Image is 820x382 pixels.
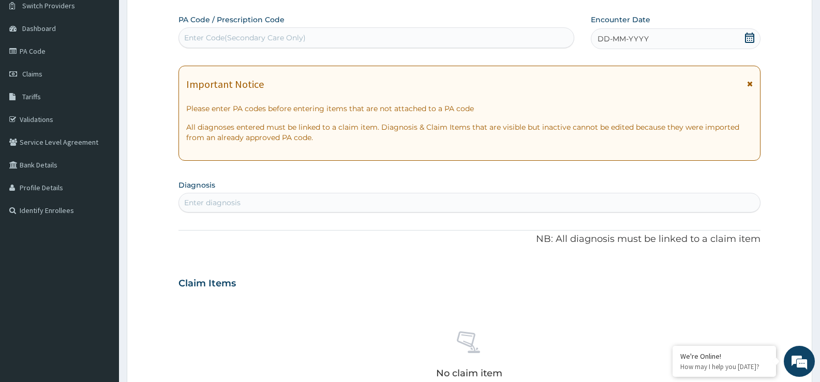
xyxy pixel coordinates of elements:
[22,69,42,79] span: Claims
[186,103,753,114] p: Please enter PA codes before entering items that are not attached to a PA code
[680,352,768,361] div: We're Online!
[591,14,650,25] label: Encounter Date
[184,197,241,208] div: Enter diagnosis
[178,233,761,246] p: NB: All diagnosis must be linked to a claim item
[5,264,197,300] textarea: Type your message and hit 'Enter'
[22,92,41,101] span: Tariffs
[22,24,56,33] span: Dashboard
[598,34,649,44] span: DD-MM-YYYY
[60,121,143,225] span: We're online!
[19,52,42,78] img: d_794563401_company_1708531726252_794563401
[54,58,174,71] div: Chat with us now
[22,1,75,10] span: Switch Providers
[436,368,502,378] p: No claim item
[178,14,285,25] label: PA Code / Prescription Code
[178,278,236,289] h3: Claim Items
[170,5,195,30] div: Minimize live chat window
[186,122,753,143] p: All diagnoses entered must be linked to a claim item. Diagnosis & Claim Items that are visible bu...
[186,79,264,90] h1: Important Notice
[184,33,306,43] div: Enter Code(Secondary Care Only)
[680,362,768,371] p: How may I help you today?
[178,180,215,190] label: Diagnosis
